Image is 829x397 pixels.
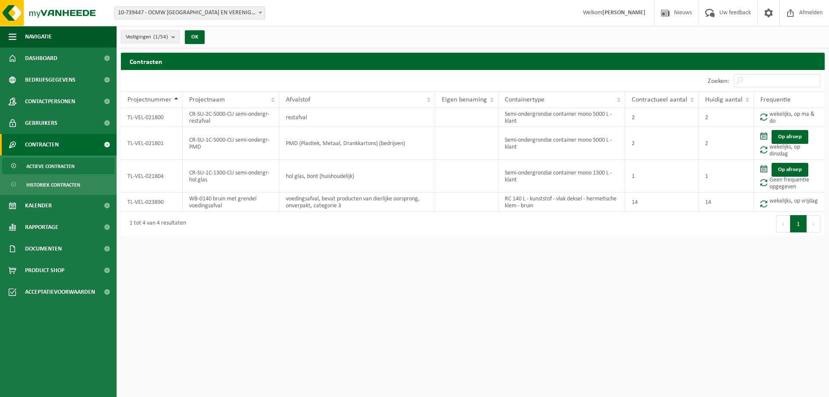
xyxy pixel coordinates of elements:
[121,193,183,212] td: TL-VEL-023890
[708,78,729,85] label: Zoeken:
[25,281,95,303] span: Acceptatievoorwaarden
[121,53,825,70] h2: Contracten
[754,127,825,160] td: wekelijks, op dinsdag
[807,215,820,232] button: Next
[2,176,114,193] a: Historiek contracten
[26,177,80,193] span: Historiek contracten
[699,127,754,160] td: 2
[776,215,790,232] button: Previous
[121,160,183,193] td: TL-VEL-021804
[153,34,168,40] count: (1/54)
[4,378,144,397] iframe: chat widget
[279,160,435,193] td: hol glas, bont (huishoudelijk)
[699,193,754,212] td: 14
[790,215,807,232] button: 1
[625,193,699,212] td: 14
[625,160,699,193] td: 1
[2,158,114,174] a: Actieve contracten
[625,127,699,160] td: 2
[25,195,52,216] span: Kalender
[114,7,265,19] span: 10-739447 - OCMW BRUGGE EN VERENIGINGEN - BRUGGE
[498,127,625,160] td: Semi-ondergrondse container mono 5000 L - klant
[25,260,64,281] span: Product Shop
[632,96,687,103] span: Contractueel aantal
[25,69,76,91] span: Bedrijfsgegevens
[121,127,183,160] td: TL-VEL-021801
[498,160,625,193] td: Semi-ondergrondse container mono 1300 L - klant
[26,158,75,175] span: Actieve contracten
[25,91,75,112] span: Contactpersonen
[286,96,310,103] span: Afvalstof
[183,127,279,160] td: CR-SU-1C-5000-CU semi-ondergr-PMD
[183,160,279,193] td: CR-SU-1C-1300-CU semi-ondergr-hol glas
[754,193,825,212] td: wekelijks, op vrijdag
[189,96,225,103] span: Projectnaam
[121,30,180,43] button: Vestigingen(1/54)
[505,96,544,103] span: Containertype
[498,193,625,212] td: RC 140 L - kunststof - vlak deksel - hermetische klem - bruin
[25,112,57,134] span: Gebruikers
[183,193,279,212] td: WB-0140 bruin met grendel voedingsafval
[602,10,645,16] strong: [PERSON_NAME]
[699,160,754,193] td: 1
[121,108,183,127] td: TL-VEL-021800
[699,108,754,127] td: 2
[498,108,625,127] td: Semi-ondergrondse container mono 5000 L - klant
[279,127,435,160] td: PMD (Plastiek, Metaal, Drankkartons) (bedrijven)
[25,216,58,238] span: Rapportage
[183,108,279,127] td: CR-SU-2C-5000-CU semi-ondergr-restafval
[754,108,825,127] td: wekelijks, op ma & do
[25,48,57,69] span: Dashboard
[705,96,743,103] span: Huidig aantal
[25,238,62,260] span: Documenten
[754,160,825,193] td: Geen frequentie opgegeven
[279,193,435,212] td: voedingsafval, bevat producten van dierlijke oorsprong, onverpakt, categorie 3
[185,30,205,44] button: OK
[114,6,265,19] span: 10-739447 - OCMW BRUGGE EN VERENIGINGEN - BRUGGE
[25,134,59,156] span: Contracten
[442,96,487,103] span: Eigen benaming
[126,31,168,44] span: Vestigingen
[625,108,699,127] td: 2
[125,216,186,232] div: 1 tot 4 van 4 resultaten
[279,108,435,127] td: restafval
[760,96,791,103] span: Frequentie
[772,163,808,177] a: Op afroep
[25,26,52,48] span: Navigatie
[127,96,171,103] span: Projectnummer
[772,130,808,144] a: Op afroep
